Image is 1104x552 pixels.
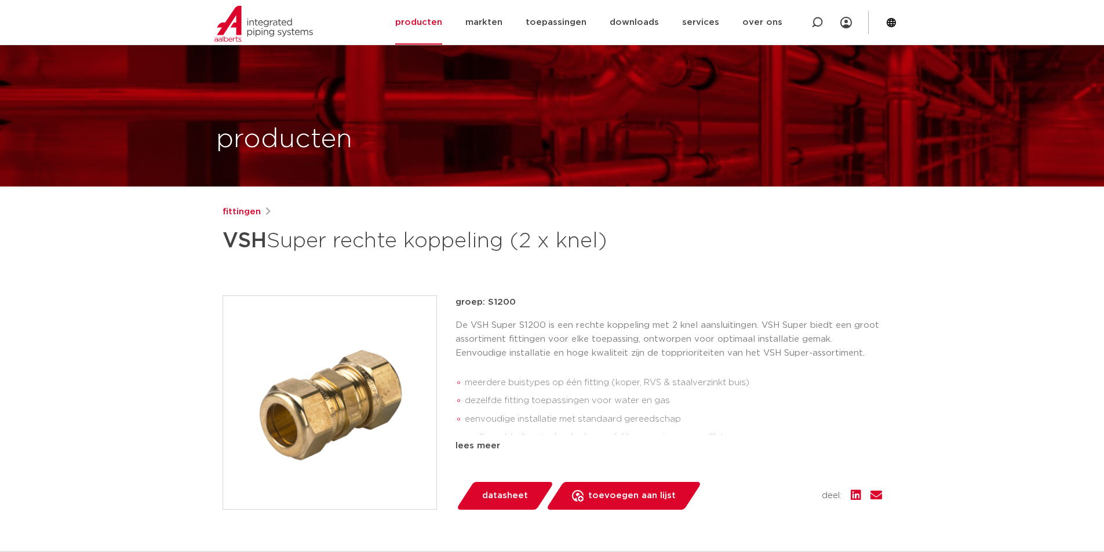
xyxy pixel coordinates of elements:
[216,121,352,158] h1: producten
[465,374,882,392] li: meerdere buistypes op één fitting (koper, RVS & staalverzinkt buis)
[223,224,658,258] h1: Super rechte koppeling (2 x knel)
[223,205,261,219] a: fittingen
[465,392,882,410] li: dezelfde fitting toepassingen voor water en gas
[456,439,882,453] div: lees meer
[465,410,882,429] li: eenvoudige installatie met standaard gereedschap
[822,489,841,503] span: deel:
[456,295,882,309] p: groep: S1200
[456,482,554,510] a: datasheet
[456,319,882,360] p: De VSH Super S1200 is een rechte koppeling met 2 knel aansluitingen. VSH Super biedt een groot as...
[465,429,882,447] li: snelle verbindingstechnologie waarbij her-montage mogelijk is
[482,487,528,505] span: datasheet
[840,10,852,35] div: my IPS
[223,231,267,251] strong: VSH
[588,487,676,505] span: toevoegen aan lijst
[223,296,436,509] img: Product Image for VSH Super rechte koppeling (2 x knel)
